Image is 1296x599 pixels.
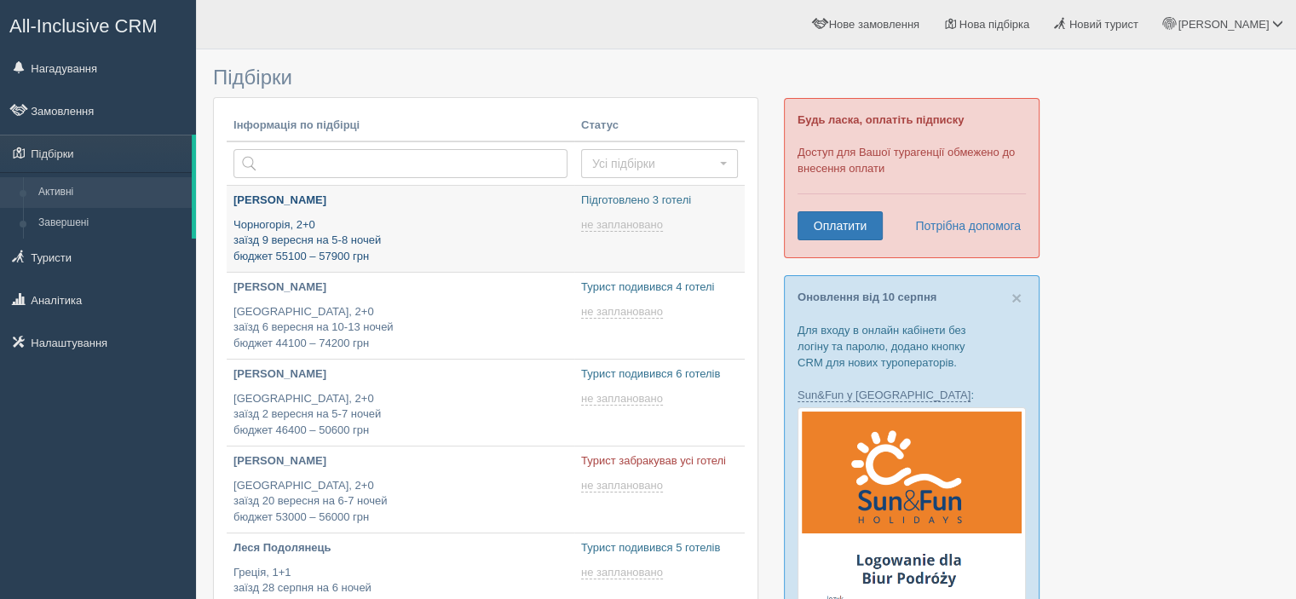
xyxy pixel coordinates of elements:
[581,566,663,579] span: не заплановано
[581,218,663,232] span: не заплановано
[1178,18,1269,31] span: [PERSON_NAME]
[581,279,738,296] p: Турист подивився 4 готелі
[581,479,663,492] span: не заплановано
[227,360,574,446] a: [PERSON_NAME] [GEOGRAPHIC_DATA], 2+0заїзд 2 вересня на 5-7 ночейбюджет 46400 – 50600 грн
[227,273,574,359] a: [PERSON_NAME] [GEOGRAPHIC_DATA], 2+0заїзд 6 вересня на 10-13 ночейбюджет 44100 – 74200 грн
[9,15,158,37] span: All-Inclusive CRM
[581,305,663,319] span: не заплановано
[233,478,567,526] p: [GEOGRAPHIC_DATA], 2+0 заїзд 20 вересня на 6-7 ночей бюджет 53000 – 56000 грн
[233,391,567,439] p: [GEOGRAPHIC_DATA], 2+0 заїзд 2 вересня на 5-7 ночей бюджет 46400 – 50600 грн
[233,453,567,469] p: [PERSON_NAME]
[574,111,745,141] th: Статус
[581,392,666,406] a: не заплановано
[798,389,971,402] a: Sun&Fun у [GEOGRAPHIC_DATA]
[581,392,663,406] span: не заплановано
[1069,18,1138,31] span: Новий турист
[581,218,666,232] a: не заплановано
[1,1,195,48] a: All-Inclusive CRM
[784,98,1040,258] div: Доступ для Вашої турагенції обмежено до внесення оплати
[581,305,666,319] a: не заплановано
[233,304,567,352] p: [GEOGRAPHIC_DATA], 2+0 заїзд 6 вересня на 10-13 ночей бюджет 44100 – 74200 грн
[233,193,567,209] p: [PERSON_NAME]
[798,291,936,303] a: Оновлення від 10 серпня
[592,155,716,172] span: Усі підбірки
[798,113,964,126] b: Будь ласка, оплатіть підписку
[227,186,574,272] a: [PERSON_NAME] Чорногорія, 2+0заїзд 9 вересня на 5-8 ночейбюджет 55100 – 57900 грн
[233,279,567,296] p: [PERSON_NAME]
[798,387,1026,403] p: :
[31,177,192,208] a: Активні
[227,111,574,141] th: Інформація по підбірці
[581,479,666,492] a: не заплановано
[581,193,738,209] p: Підготовлено 3 готелі
[233,366,567,383] p: [PERSON_NAME]
[581,366,738,383] p: Турист подивився 6 готелів
[1011,288,1022,308] span: ×
[798,211,883,240] a: Оплатити
[233,149,567,178] input: Пошук за країною або туристом
[581,540,738,556] p: Турист подивився 5 готелів
[213,66,292,89] span: Підбірки
[829,18,919,31] span: Нове замовлення
[1011,289,1022,307] button: Close
[227,446,574,533] a: [PERSON_NAME] [GEOGRAPHIC_DATA], 2+0заїзд 20 вересня на 6-7 ночейбюджет 53000 – 56000 грн
[233,540,567,556] p: Леся Подолянець
[581,149,738,178] button: Усі підбірки
[581,453,738,469] p: Турист забракував усі готелі
[798,322,1026,371] p: Для входу в онлайн кабінети без логіну та паролю, додано кнопку CRM для нових туроператорів.
[904,211,1022,240] a: Потрібна допомога
[581,566,666,579] a: не заплановано
[233,217,567,265] p: Чорногорія, 2+0 заїзд 9 вересня на 5-8 ночей бюджет 55100 – 57900 грн
[959,18,1030,31] span: Нова підбірка
[31,208,192,239] a: Завершені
